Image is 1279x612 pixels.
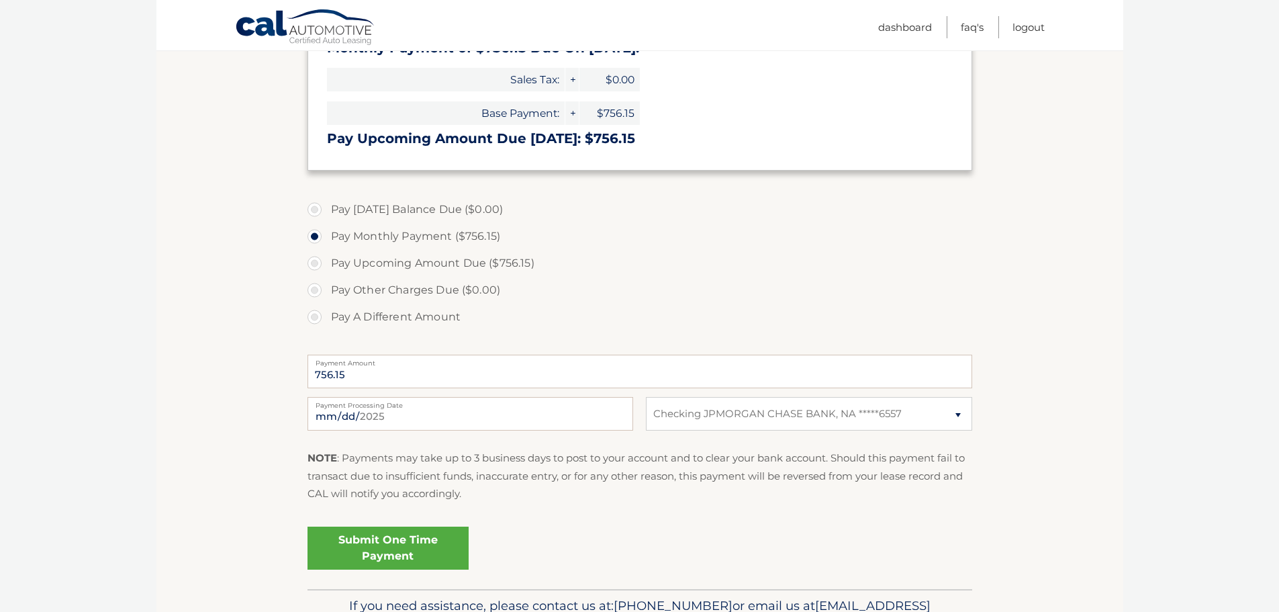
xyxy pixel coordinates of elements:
[1012,16,1045,38] a: Logout
[579,68,640,91] span: $0.00
[327,101,565,125] span: Base Payment:
[327,68,565,91] span: Sales Tax:
[327,130,953,147] h3: Pay Upcoming Amount Due [DATE]: $756.15
[307,449,972,502] p: : Payments may take up to 3 business days to post to your account and to clear your bank account....
[961,16,984,38] a: FAQ's
[235,9,376,48] a: Cal Automotive
[878,16,932,38] a: Dashboard
[307,355,972,388] input: Payment Amount
[307,277,972,304] label: Pay Other Charges Due ($0.00)
[307,304,972,331] label: Pay A Different Amount
[565,68,579,91] span: +
[307,196,972,223] label: Pay [DATE] Balance Due ($0.00)
[307,250,972,277] label: Pay Upcoming Amount Due ($756.15)
[307,397,633,431] input: Payment Date
[307,397,633,408] label: Payment Processing Date
[307,355,972,365] label: Payment Amount
[307,527,469,570] a: Submit One Time Payment
[579,101,640,125] span: $756.15
[565,101,579,125] span: +
[307,451,337,464] strong: NOTE
[307,223,972,250] label: Pay Monthly Payment ($756.15)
